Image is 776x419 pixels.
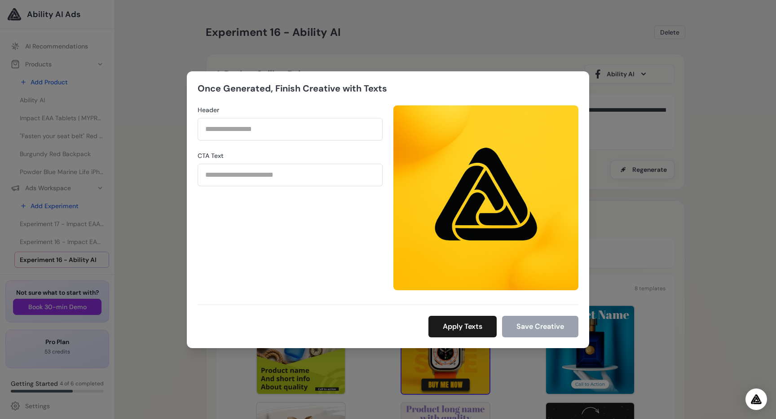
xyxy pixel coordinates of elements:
div: Open Intercom Messenger [745,388,767,410]
label: Header [198,105,383,114]
h2: Once Generated, Finish Creative with Texts [198,82,387,95]
label: CTA Text [198,151,383,160]
img: Generated image [393,105,578,290]
button: Apply Texts [428,316,497,337]
button: Save Creative [502,316,578,337]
